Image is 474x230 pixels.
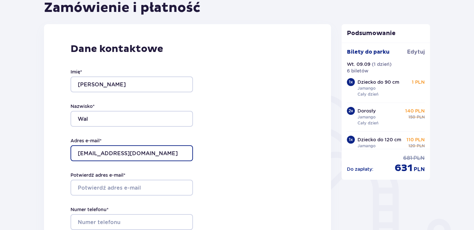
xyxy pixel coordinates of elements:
[357,143,376,149] p: Jamango
[357,108,376,114] p: Dorosły
[405,108,425,114] p: 140 PLN
[408,114,415,120] p: 150
[357,91,378,97] p: Cały dzień
[403,155,412,162] p: 681
[357,85,376,91] p: Jamango
[342,29,430,37] p: Podsumowanie
[347,166,373,172] p: Do zapłaty :
[414,166,425,173] p: PLN
[408,143,415,149] p: 120
[71,145,193,161] input: Adres e-mail
[357,120,378,126] p: Cały dzień
[71,214,193,230] input: Numer telefonu
[71,43,305,55] p: Dane kontaktowe
[357,79,399,85] p: Dziecko do 90 cm
[71,206,109,213] label: Numer telefonu *
[71,180,193,196] input: Potwierdź adres e-mail
[347,136,355,144] div: 1 x
[71,111,193,127] input: Nazwisko
[407,48,425,56] a: Edytuj
[395,162,412,174] p: 631
[372,61,392,68] p: ( 1 dzień )
[71,69,82,75] label: Imię *
[357,136,401,143] p: Dziecko do 120 cm
[347,61,370,68] p: Wt. 09.09
[71,76,193,92] input: Imię
[347,68,368,74] p: 6 biletów
[406,136,425,143] p: 110 PLN
[347,107,355,115] div: 2 x
[417,114,425,120] p: PLN
[417,143,425,149] p: PLN
[357,114,376,120] p: Jamango
[413,155,425,162] p: PLN
[71,103,95,110] label: Nazwisko *
[71,172,125,178] label: Potwierdź adres e-mail *
[412,79,425,85] p: 1 PLN
[347,78,355,86] div: 1 x
[347,48,390,56] p: Bilety do parku
[71,137,102,144] label: Adres e-mail *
